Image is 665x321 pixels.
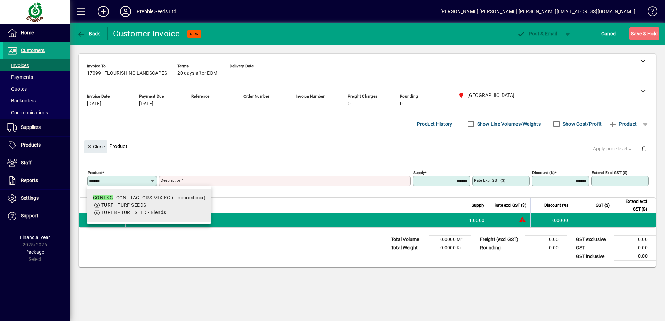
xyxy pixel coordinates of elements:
span: Settings [21,195,39,201]
a: Products [3,137,70,154]
a: Communications [3,107,70,118]
span: - [243,101,245,107]
app-page-header-button: Close [82,143,109,149]
span: Backorders [7,98,36,104]
td: 0.0000 [530,213,572,227]
a: Quotes [3,83,70,95]
button: Apply price level [590,143,636,155]
td: GST exclusive [572,236,614,244]
mat-option: CONTKG - CONTRACTORS MIX KG (= council mix) [87,189,211,222]
app-page-header-button: Delete [636,146,652,152]
td: Rounding [476,244,525,252]
span: Communications [7,110,48,115]
button: Profile [114,5,137,18]
span: Supply [472,201,484,209]
span: Extend excl GST ($) [618,198,647,213]
div: Product [79,133,656,159]
td: 0.00 [614,244,656,252]
mat-label: Supply [413,170,425,175]
span: GST ($) [596,201,610,209]
span: Back [77,31,100,36]
span: 20 days after EOM [177,71,217,76]
div: Customer Invoice [113,28,180,39]
span: Financial Year [20,234,50,240]
div: [PERSON_NAME] [PERSON_NAME] [PERSON_NAME][EMAIL_ADDRESS][DOMAIN_NAME] [440,6,635,17]
mat-label: Discount (%) [532,170,555,175]
a: Staff [3,154,70,172]
a: Reports [3,172,70,189]
a: Home [3,24,70,42]
button: Back [75,27,102,40]
button: Cancel [600,27,618,40]
span: 17099 - FLOURISHING LANDSCAPES [87,71,167,76]
td: 0.00 [525,244,567,252]
span: Staff [21,160,32,165]
span: Suppliers [21,124,41,130]
td: GST [572,244,614,252]
span: 1.0000 [469,217,485,224]
span: Reports [21,178,38,183]
span: Package [25,249,44,255]
span: [DATE] [87,101,101,107]
mat-label: Description [161,178,181,183]
td: Total Weight [387,244,429,252]
button: Post & Email [513,27,561,40]
span: [DATE] [139,101,153,107]
span: - [230,71,231,76]
td: 0.00 [614,252,656,261]
span: TURFB - TURF SEED - Blends [101,209,166,215]
span: ave & Hold [631,28,658,39]
span: - [191,101,193,107]
span: 0 [348,101,351,107]
mat-label: Extend excl GST ($) [592,170,627,175]
label: Show Line Volumes/Weights [476,121,541,127]
span: Rate excl GST ($) [495,201,526,209]
a: Payments [3,71,70,83]
span: Payments [7,74,33,80]
span: Products [21,142,41,148]
button: Delete [636,140,652,157]
span: Apply price level [593,145,633,153]
div: - CONTRACTORS MIX KG (= council mix) [93,194,205,201]
span: Support [21,213,38,219]
label: Show Cost/Profit [561,121,602,127]
a: Knowledge Base [642,1,656,24]
button: Add [92,5,114,18]
span: NEW [190,32,199,36]
a: Invoices [3,59,70,71]
a: Backorders [3,95,70,107]
td: 0.0000 Kg [429,244,471,252]
button: Save & Hold [629,27,659,40]
mat-label: Product [88,170,102,175]
span: 0 [400,101,403,107]
span: Invoices [7,63,29,68]
span: S [631,31,634,36]
span: Customers [21,48,45,53]
a: Support [3,207,70,225]
span: TURF - TURF SEEDS [101,202,146,208]
button: Product History [414,118,455,130]
td: 0.00 [525,236,567,244]
td: Total Volume [387,236,429,244]
span: Home [21,30,34,35]
span: Close [87,141,105,153]
app-page-header-button: Back [70,27,108,40]
span: P [529,31,532,36]
span: - [296,101,297,107]
em: CONTKG [93,195,113,200]
td: 0.0000 M³ [429,236,471,244]
div: Prebble Seeds Ltd [137,6,176,17]
a: Settings [3,190,70,207]
span: Cancel [601,28,617,39]
td: GST inclusive [572,252,614,261]
a: Suppliers [3,119,70,136]
button: Close [84,140,107,153]
mat-label: Rate excl GST ($) [474,178,505,183]
span: Discount (%) [544,201,568,209]
span: ost & Email [517,31,557,36]
td: Freight (excl GST) [476,236,525,244]
td: 0.00 [614,236,656,244]
span: Quotes [7,86,27,92]
span: Product History [417,118,452,130]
